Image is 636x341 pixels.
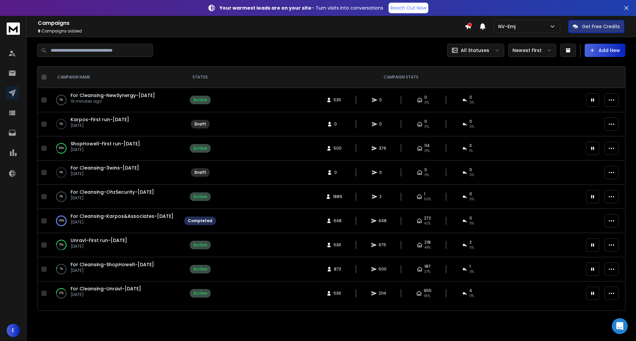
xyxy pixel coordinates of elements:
[49,233,180,257] td: 70%Unravl-First run-[DATE][DATE]
[469,269,474,274] span: 0 %
[424,124,429,129] span: 0%
[60,169,63,176] p: 0 %
[71,123,129,128] p: [DATE]
[379,194,386,199] span: 2
[71,195,154,201] p: [DATE]
[49,136,180,161] td: 85%ShopHowell-First run-[DATE][DATE]
[391,5,426,11] p: Reach Out Now
[193,146,207,151] div: Active
[469,264,471,269] span: 1
[333,194,342,199] span: 1889
[508,44,556,57] button: Newest First
[379,242,386,248] span: 675
[469,167,472,172] span: 0
[193,194,207,199] div: Active
[334,218,342,223] span: 648
[71,213,174,219] a: For Cleansing-Karpos&Associates-[DATE]
[71,237,127,244] a: Unravl-First run-[DATE]
[424,293,430,299] span: 45 %
[49,67,180,88] th: CAMPAIGN NAME
[38,19,465,27] h1: Campaigns
[469,148,473,154] span: 1 %
[7,324,20,337] button: E
[469,95,472,100] span: 0
[469,288,472,293] span: 4
[469,100,474,105] span: 0%
[469,293,474,299] span: 0 %
[193,291,207,296] div: Active
[59,145,64,152] p: 85 %
[71,165,139,171] a: For Cleansing-3wins-[DATE]
[60,121,63,127] p: 0 %
[424,240,431,245] span: 218
[71,92,155,99] span: For Cleansing-NewSynergy-[DATE]
[424,191,425,197] span: 1
[38,28,40,34] span: 9
[379,97,386,103] span: 0
[469,124,474,129] span: 0%
[379,122,386,127] span: 0
[424,119,427,124] span: 0
[424,269,430,274] span: 37 %
[71,189,154,195] a: For Cleansing-OhzSecurity-[DATE]
[49,185,180,209] td: 0%For Cleansing-OhzSecurity-[DATE][DATE]
[71,268,154,273] p: [DATE]
[568,20,624,33] button: Get Free Credits
[424,143,430,148] span: 114
[60,266,63,272] p: 7 %
[424,288,432,293] span: 955
[424,148,430,154] span: 31 %
[71,219,174,225] p: [DATE]
[469,245,474,250] span: 0 %
[469,172,474,178] span: 0%
[71,147,140,152] p: [DATE]
[49,112,180,136] td: 0%Karpos-First run-[DATE][DATE]
[469,119,472,124] span: 0
[334,122,341,127] span: 0
[379,291,386,296] span: 2114
[469,216,472,221] span: 0
[71,261,154,268] a: For Cleansing-ShopHowell-[DATE]
[71,285,141,292] a: For Cleansing-Unravl-[DATE]
[71,99,155,104] p: 19 minutes ago
[469,143,472,148] span: 3
[585,44,625,57] button: Add New
[49,209,180,233] td: 100%For Cleansing-Karpos&Associates-[DATE][DATE]
[424,245,431,250] span: 48 %
[582,23,620,30] p: Get Free Credits
[188,218,212,223] div: Completed
[60,193,63,200] p: 0 %
[71,140,140,147] a: ShopHowell-First run-[DATE]
[498,23,518,30] p: NV-Emj
[379,218,387,223] span: 648
[193,242,207,248] div: Active
[469,197,474,202] span: 0 %
[71,116,129,123] a: Karpos-First run-[DATE]
[379,146,386,151] span: 376
[71,171,139,176] p: [DATE]
[389,3,428,13] a: Reach Out Now
[424,95,427,100] span: 0
[424,216,431,221] span: 272
[334,97,341,103] span: 535
[424,197,431,202] span: 50 %
[424,264,431,269] span: 187
[193,97,207,103] div: Active
[220,5,383,11] p: – Turn visits into conversations
[59,242,64,248] p: 70 %
[424,167,427,172] span: 0
[49,257,180,281] td: 7%For Cleansing-ShopHowell-[DATE][DATE]
[461,47,489,54] p: All Statuses
[193,267,207,272] div: Active
[469,240,472,245] span: 2
[180,67,220,88] th: STATUS
[334,267,341,272] span: 873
